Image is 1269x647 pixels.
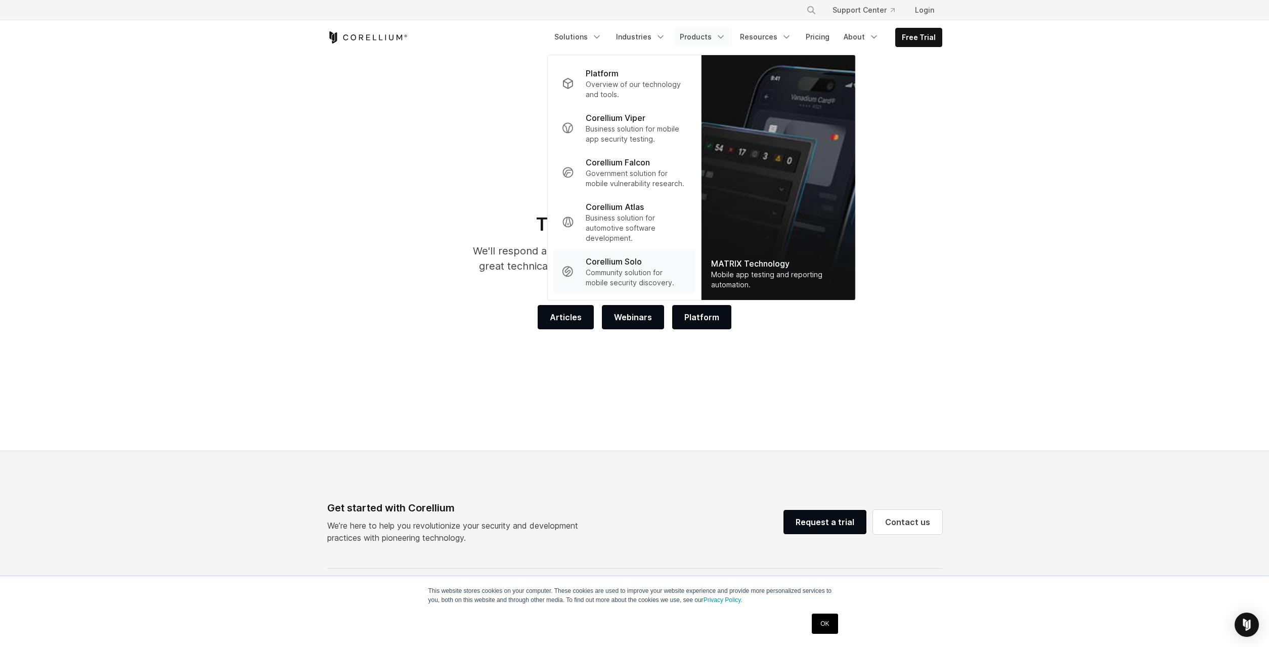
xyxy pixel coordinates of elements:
div: Open Intercom Messenger [1235,613,1259,637]
p: Government solution for mobile vulnerability research. [586,168,686,189]
p: Business solution for mobile app security testing. [586,124,686,144]
p: Corellium Viper [586,112,645,124]
div: MATRIX Technology [711,257,845,270]
a: Platform Overview of our technology and tools. [553,61,694,106]
a: Support Center [824,1,903,19]
a: OK [812,614,838,634]
a: Articles [538,305,594,329]
img: Matrix_WebNav_1x [701,55,855,300]
span: Platform [684,311,719,323]
a: Free Trial [896,28,942,47]
p: This website stores cookies on your computer. These cookies are used to improve your website expe... [428,586,841,605]
a: Contact us [873,510,942,534]
a: Corellium Home [327,31,408,44]
a: Corellium Atlas Business solution for automotive software development. [553,195,694,249]
p: Corellium Atlas [586,201,644,213]
button: Search [802,1,820,19]
a: Platform [672,305,731,329]
a: Pricing [800,28,836,46]
div: Navigation Menu [794,1,942,19]
a: Privacy Policy. [704,596,742,603]
span: Webinars [614,311,652,323]
a: Resources [734,28,798,46]
a: Products [674,28,732,46]
span: Articles [550,311,582,323]
h1: Thanks, you’re all done! [459,213,810,235]
p: Corellium Solo [586,255,642,268]
a: Corellium Falcon Government solution for mobile vulnerability research. [553,150,694,195]
div: Navigation Menu [548,28,942,47]
p: Community solution for mobile security discovery. [586,268,686,288]
p: We’re here to help you revolutionize your security and development practices with pioneering tech... [327,520,586,544]
p: We'll respond as soon as possible. In the meantime, why not read a great technical article, watch... [459,243,810,289]
p: Overview of our technology and tools. [586,79,686,100]
a: Corellium Solo Community solution for mobile security discovery. [553,249,694,294]
p: Corellium Falcon [586,156,650,168]
a: Solutions [548,28,608,46]
div: Get started with Corellium [327,500,586,515]
p: Business solution for automotive software development. [586,213,686,243]
div: Mobile app testing and reporting automation. [711,270,845,290]
a: Login [907,1,942,19]
a: Webinars [602,305,664,329]
a: Corellium Viper Business solution for mobile app security testing. [553,106,694,150]
a: About [838,28,885,46]
a: MATRIX Technology Mobile app testing and reporting automation. [701,55,855,300]
a: Industries [610,28,672,46]
a: Request a trial [783,510,866,534]
p: Platform [586,67,619,79]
